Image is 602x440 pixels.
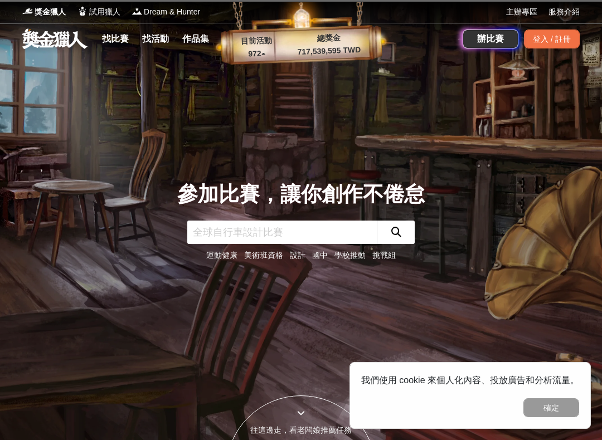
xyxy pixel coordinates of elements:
p: 總獎金 [278,31,379,46]
a: 服務介紹 [548,6,580,18]
a: 辦比賽 [463,30,518,48]
a: 挑戰組 [372,251,396,260]
a: 作品集 [178,31,213,47]
a: Logo試用獵人 [77,6,120,18]
a: 美術班資格 [244,251,283,260]
p: 717,539,595 TWD [279,43,380,58]
p: 目前活動 [234,35,279,48]
p: 972 ▴ [234,47,279,61]
input: 全球自行車設計比賽 [187,221,377,244]
span: 試用獵人 [89,6,120,18]
a: 設計 [290,251,305,260]
img: Logo [22,6,33,17]
span: 獎金獵人 [35,6,66,18]
a: 學校推動 [334,251,366,260]
a: 找活動 [138,31,173,47]
a: 運動健康 [206,251,237,260]
span: Dream & Hunter [144,6,200,18]
a: 主辦專區 [506,6,537,18]
div: 登入 / 註冊 [524,30,580,48]
span: 我們使用 cookie 來個人化內容、投放廣告和分析流量。 [361,375,579,385]
button: 確定 [523,398,579,417]
img: Logo [77,6,88,17]
a: LogoDream & Hunter [132,6,200,18]
div: 往這邊走，看老闆娘推薦任務 [226,424,376,436]
a: 找比賽 [98,31,133,47]
div: 參加比賽，讓你創作不倦怠 [177,179,425,210]
a: Logo獎金獵人 [22,6,66,18]
img: Logo [132,6,143,17]
a: 國中 [312,251,328,260]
